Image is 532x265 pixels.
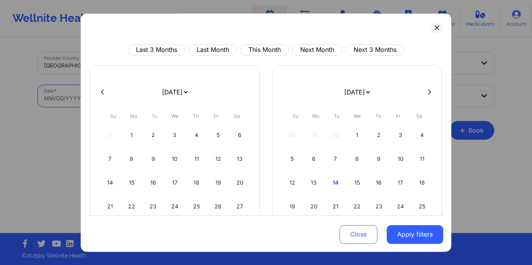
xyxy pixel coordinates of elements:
[165,148,185,170] div: Wed Sep 10 2025
[282,172,302,194] div: Sun Oct 12 2025
[369,148,389,170] div: Thu Oct 09 2025
[208,172,228,194] div: Fri Sep 19 2025
[282,196,302,217] div: Sun Oct 19 2025
[304,148,324,170] div: Mon Oct 06 2025
[412,172,432,194] div: Sat Oct 18 2025
[230,172,250,194] div: Sat Sep 20 2025
[391,196,410,217] div: Fri Oct 24 2025
[345,44,405,56] button: Next 3 Months
[326,148,345,170] div: Tue Oct 07 2025
[143,148,163,170] div: Tue Sep 09 2025
[347,148,367,170] div: Wed Oct 08 2025
[292,44,342,56] button: Next Month
[122,124,142,146] div: Mon Sep 01 2025
[412,196,432,217] div: Sat Oct 25 2025
[165,172,185,194] div: Wed Sep 17 2025
[143,172,163,194] div: Tue Sep 16 2025
[187,124,206,146] div: Thu Sep 04 2025
[214,113,218,119] abbr: Friday
[151,113,157,119] abbr: Tuesday
[391,124,410,146] div: Fri Oct 03 2025
[187,196,206,217] div: Thu Sep 25 2025
[208,148,228,170] div: Fri Sep 12 2025
[110,113,116,119] abbr: Sunday
[165,196,185,217] div: Wed Sep 24 2025
[304,172,324,194] div: Mon Oct 13 2025
[187,172,206,194] div: Thu Sep 18 2025
[165,124,185,146] div: Wed Sep 03 2025
[412,124,432,146] div: Sat Oct 04 2025
[326,172,345,194] div: Tue Oct 14 2025
[122,148,142,170] div: Mon Sep 08 2025
[312,113,319,119] abbr: Monday
[340,225,377,244] button: Close
[122,172,142,194] div: Mon Sep 15 2025
[347,124,367,146] div: Wed Oct 01 2025
[391,172,410,194] div: Fri Oct 17 2025
[234,113,240,119] abbr: Saturday
[391,148,410,170] div: Fri Oct 10 2025
[396,113,401,119] abbr: Friday
[347,172,367,194] div: Wed Oct 15 2025
[369,196,389,217] div: Thu Oct 23 2025
[230,148,250,170] div: Sat Sep 13 2025
[230,124,250,146] div: Sat Sep 06 2025
[304,196,324,217] div: Mon Oct 20 2025
[193,113,199,119] abbr: Thursday
[100,196,120,217] div: Sun Sep 21 2025
[412,148,432,170] div: Sat Oct 11 2025
[208,124,228,146] div: Fri Sep 05 2025
[171,113,178,119] abbr: Wednesday
[369,172,389,194] div: Thu Oct 16 2025
[387,225,443,244] button: Apply filters
[128,44,185,56] button: Last 3 Months
[354,113,361,119] abbr: Wednesday
[100,172,120,194] div: Sun Sep 14 2025
[240,44,289,56] button: This Month
[208,196,228,217] div: Fri Sep 26 2025
[347,196,367,217] div: Wed Oct 22 2025
[334,113,339,119] abbr: Tuesday
[130,113,137,119] abbr: Monday
[375,113,381,119] abbr: Thursday
[143,196,163,217] div: Tue Sep 23 2025
[416,113,422,119] abbr: Saturday
[188,44,237,56] button: Last Month
[282,148,302,170] div: Sun Oct 05 2025
[292,113,298,119] abbr: Sunday
[326,196,345,217] div: Tue Oct 21 2025
[100,148,120,170] div: Sun Sep 07 2025
[122,196,142,217] div: Mon Sep 22 2025
[369,124,389,146] div: Thu Oct 02 2025
[187,148,206,170] div: Thu Sep 11 2025
[143,124,163,146] div: Tue Sep 02 2025
[230,196,250,217] div: Sat Sep 27 2025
